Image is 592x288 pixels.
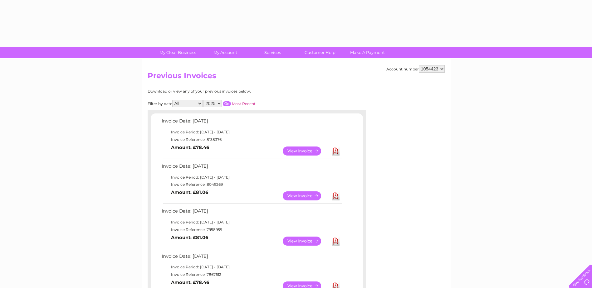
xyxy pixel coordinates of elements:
[386,65,445,73] div: Account number
[160,136,343,143] td: Invoice Reference: 8138376
[332,237,340,246] a: Download
[171,190,208,195] b: Amount: £81.06
[160,218,343,226] td: Invoice Period: [DATE] - [DATE]
[171,280,209,285] b: Amount: £78.46
[160,162,343,174] td: Invoice Date: [DATE]
[148,89,311,94] div: Download or view any of your previous invoices below.
[199,47,251,58] a: My Account
[160,207,343,218] td: Invoice Date: [DATE]
[294,47,346,58] a: Customer Help
[332,191,340,200] a: Download
[283,237,329,246] a: View
[232,101,256,106] a: Most Recent
[171,145,209,150] b: Amount: £78.46
[283,191,329,200] a: View
[160,117,343,128] td: Invoice Date: [DATE]
[160,263,343,271] td: Invoice Period: [DATE] - [DATE]
[247,47,298,58] a: Services
[332,146,340,156] a: Download
[152,47,203,58] a: My Clear Business
[342,47,393,58] a: Make A Payment
[171,235,208,240] b: Amount: £81.06
[148,100,311,107] div: Filter by date
[160,252,343,264] td: Invoice Date: [DATE]
[283,146,329,156] a: View
[148,71,445,83] h2: Previous Invoices
[160,174,343,181] td: Invoice Period: [DATE] - [DATE]
[160,181,343,188] td: Invoice Reference: 8049269
[160,226,343,233] td: Invoice Reference: 7958959
[160,128,343,136] td: Invoice Period: [DATE] - [DATE]
[160,271,343,278] td: Invoice Reference: 7867612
